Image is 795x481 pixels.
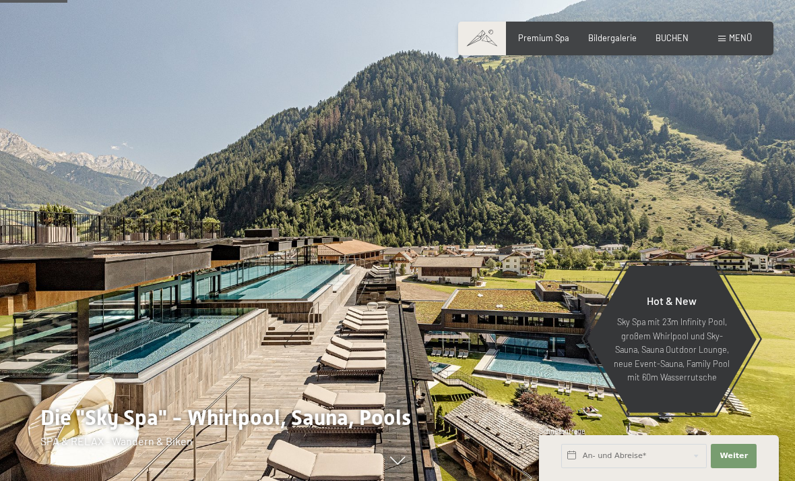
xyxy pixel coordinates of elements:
a: Hot & New Sky Spa mit 23m Infinity Pool, großem Whirlpool und Sky-Sauna, Sauna Outdoor Lounge, ne... [586,265,757,414]
span: Weiter [720,451,748,461]
a: Premium Spa [518,32,569,43]
span: Menü [729,32,752,43]
a: Bildergalerie [588,32,637,43]
span: Hot & New [647,294,697,307]
p: Sky Spa mit 23m Infinity Pool, großem Whirlpool und Sky-Sauna, Sauna Outdoor Lounge, neue Event-S... [613,315,730,384]
a: BUCHEN [656,32,689,43]
span: Schnellanfrage [539,427,585,435]
button: Weiter [711,444,757,468]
